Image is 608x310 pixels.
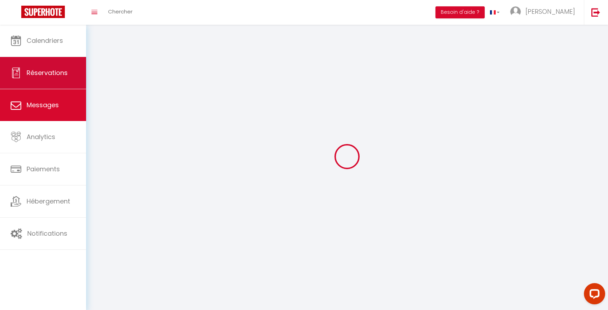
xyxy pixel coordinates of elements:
span: Notifications [27,229,67,238]
span: Réservations [27,68,68,77]
span: Calendriers [27,36,63,45]
img: Super Booking [21,6,65,18]
span: Paiements [27,165,60,173]
span: [PERSON_NAME] [525,7,575,16]
span: Messages [27,101,59,109]
span: Analytics [27,132,55,141]
img: ... [510,6,521,17]
img: logout [591,8,600,17]
iframe: LiveChat chat widget [578,280,608,310]
span: Hébergement [27,197,70,206]
button: Besoin d'aide ? [435,6,485,18]
span: Chercher [108,8,133,15]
